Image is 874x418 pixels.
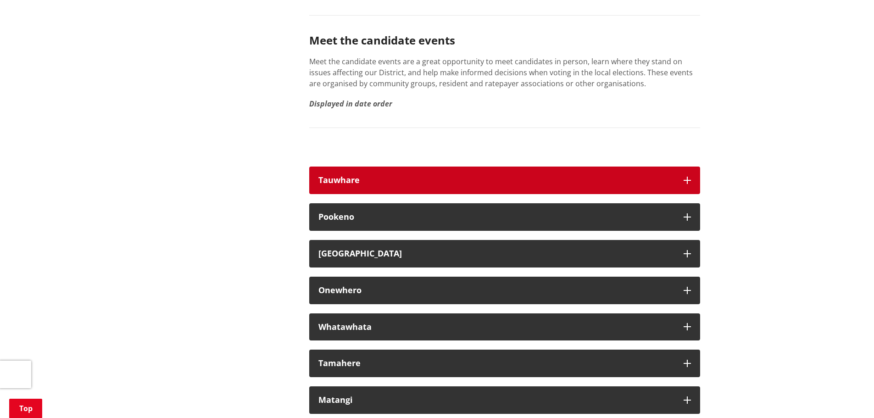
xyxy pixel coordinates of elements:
[318,323,674,332] div: Whatawhata
[9,399,42,418] a: Top
[309,350,700,377] button: Tamahere
[832,379,865,412] iframe: Messenger Launcher
[318,396,674,405] div: Matangi
[318,286,674,295] div: Onewhero
[309,277,700,304] button: Onewhero
[309,313,700,341] button: Whatawhata
[309,33,455,48] strong: Meet the candidate events
[309,56,700,89] p: Meet the candidate events are a great opportunity to meet candidates in person, learn where they ...
[318,212,674,222] div: Pookeno
[318,174,360,185] strong: Tauwhare
[309,386,700,414] button: Matangi
[309,240,700,268] button: [GEOGRAPHIC_DATA]
[318,359,674,368] div: Tamahere
[318,249,674,258] div: [GEOGRAPHIC_DATA]
[309,99,392,109] em: Displayed in date order
[309,203,700,231] button: Pookeno
[309,167,700,194] button: Tauwhare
